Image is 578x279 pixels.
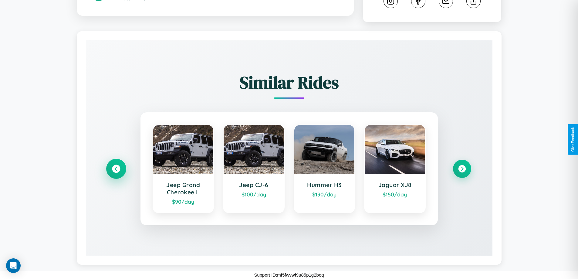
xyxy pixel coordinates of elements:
[107,71,471,94] h2: Similar Rides
[6,258,21,273] div: Open Intercom Messenger
[159,181,208,196] h3: Jeep Grand Cherokee L
[300,191,349,198] div: $ 190 /day
[254,271,324,279] p: Support ID: mf5fwvwf9u85p1g2beq
[571,127,575,152] div: Give Feedback
[223,124,285,213] a: Jeep CJ-6$100/day
[153,124,214,213] a: Jeep Grand Cherokee L$90/day
[294,124,355,213] a: Hummer H3$190/day
[159,198,208,205] div: $ 90 /day
[300,181,349,189] h3: Hummer H3
[230,181,278,189] h3: Jeep CJ-6
[371,191,419,198] div: $ 150 /day
[364,124,426,213] a: Jaguar XJ8$150/day
[230,191,278,198] div: $ 100 /day
[371,181,419,189] h3: Jaguar XJ8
